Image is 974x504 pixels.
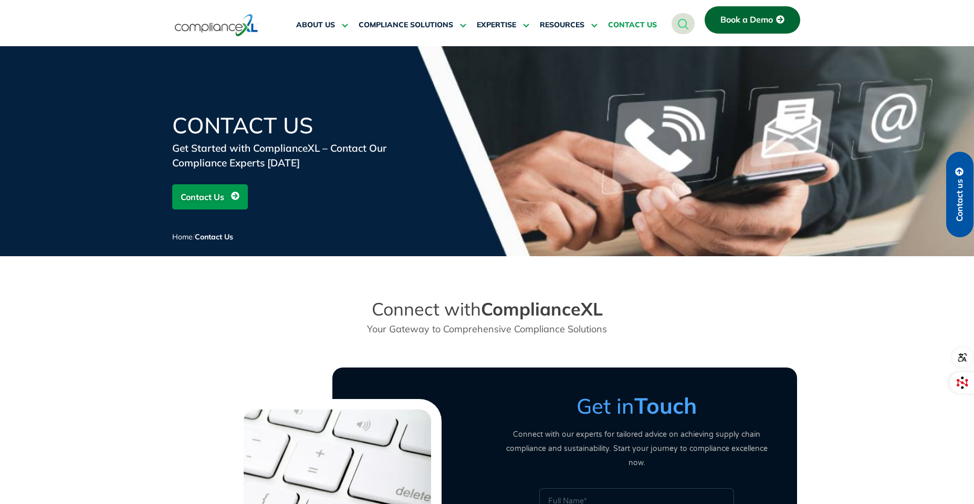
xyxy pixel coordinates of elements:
span: Contact Us [181,187,224,207]
span: Book a Demo [720,15,773,25]
strong: ComplianceXL [481,298,603,320]
strong: Touch [634,392,697,419]
a: EXPERTISE [477,13,529,38]
a: COMPLIANCE SOLUTIONS [359,13,466,38]
a: RESOURCES [540,13,598,38]
h2: Connect with [333,298,642,320]
img: logo-one.svg [175,13,258,37]
span: EXPERTISE [477,20,516,30]
a: Contact us [946,152,973,237]
div: Get Started with ComplianceXL – Contact Our Compliance Experts [DATE] [172,141,424,170]
a: navsearch-button [672,13,695,34]
span: COMPLIANCE SOLUTIONS [359,20,453,30]
h3: Get in [498,393,776,419]
a: Book a Demo [705,6,800,34]
span: RESOURCES [540,20,584,30]
a: CONTACT US [608,13,657,38]
p: Connect with our experts for tailored advice on achieving supply chain compliance and sustainabil... [498,427,776,470]
span: Contact Us [195,232,233,241]
span: ABOUT US [296,20,335,30]
span: CONTACT US [608,20,657,30]
span: / [172,232,233,241]
a: ABOUT US [296,13,348,38]
span: Contact us [955,179,965,222]
p: Your Gateway to Comprehensive Compliance Solutions [333,322,642,336]
h1: Contact Us [172,114,424,136]
a: Home [172,232,193,241]
a: Contact Us [172,184,248,209]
